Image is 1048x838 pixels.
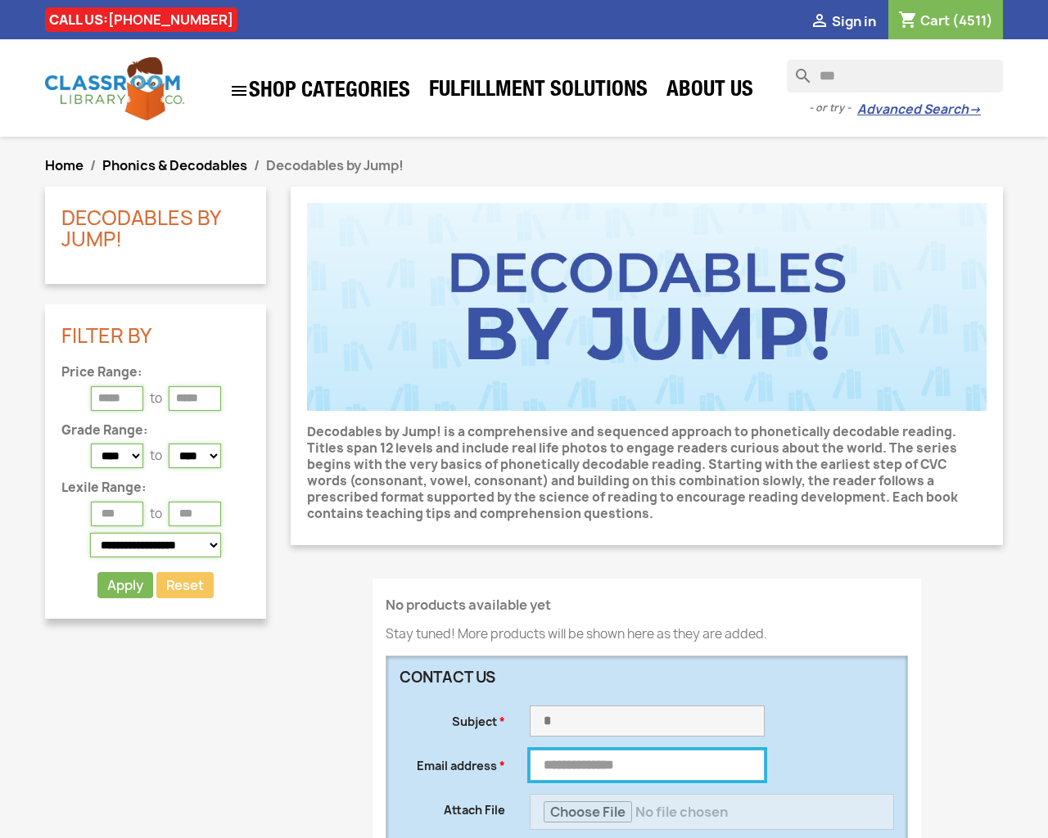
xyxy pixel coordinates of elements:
[387,705,517,730] label: Subject
[387,750,517,774] label: Email address
[307,203,987,411] img: CLC_DecodablesByJump.jpg
[809,100,857,116] span: - or try -
[658,75,761,108] a: About Us
[150,390,162,407] p: to
[61,481,250,495] p: Lexile Range:
[266,156,404,174] span: Decodables by Jump!
[969,101,981,118] span: →
[229,81,249,101] i: 
[97,572,153,598] button: Apply
[156,572,214,598] a: Reset
[898,11,993,29] a: Shopping cart link containing 4511 product(s)
[810,12,829,32] i: 
[61,325,250,346] p: Filter By
[857,101,981,118] a: Advanced Search→
[221,73,418,109] a: SHOP CATEGORIES
[45,156,84,174] a: Home
[920,11,950,29] span: Cart
[400,669,765,686] h3: Contact us
[61,204,220,253] a: Decodables by Jump!
[387,794,517,818] label: Attach File
[810,12,876,30] a:  Sign in
[307,424,987,522] p: Decodables by Jump! is a comprehensive and sequenced approach to phonetically decodable reading. ...
[421,75,656,108] a: Fulfillment Solutions
[832,12,876,30] span: Sign in
[150,506,162,522] p: to
[952,11,993,29] span: (4511)
[150,448,162,464] p: to
[61,366,250,380] p: Price Range:
[787,60,1003,92] input: Search
[386,598,908,613] h4: No products available yet
[108,11,233,29] a: [PHONE_NUMBER]
[787,60,806,79] i: search
[898,11,918,31] i: shopping_cart
[45,57,184,120] img: Classroom Library Company
[61,424,250,438] p: Grade Range:
[45,7,237,32] div: CALL US:
[102,156,247,174] a: Phonics & Decodables
[386,626,908,642] p: Stay tuned! More products will be shown here as they are added.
